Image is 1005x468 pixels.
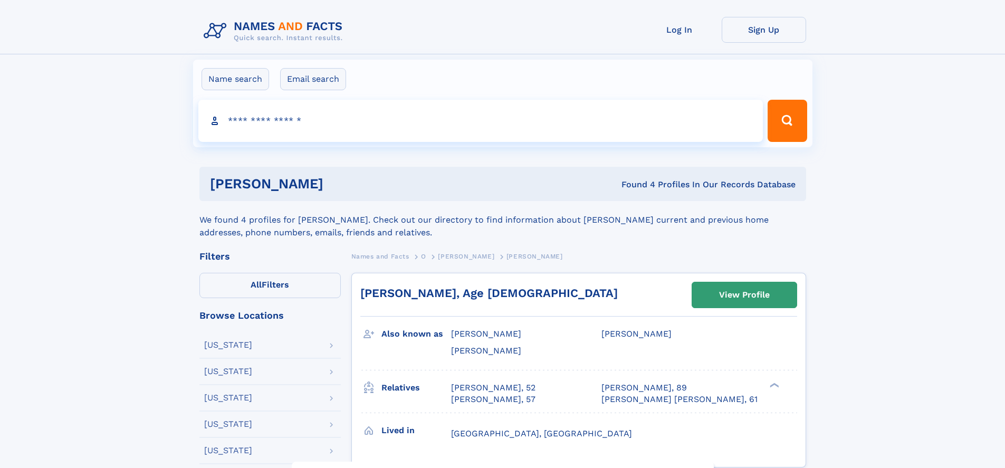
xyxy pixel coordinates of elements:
span: [GEOGRAPHIC_DATA], [GEOGRAPHIC_DATA] [451,428,632,438]
span: [PERSON_NAME] [506,253,563,260]
img: Logo Names and Facts [199,17,351,45]
h3: Lived in [381,422,451,440]
div: [US_STATE] [204,341,252,349]
a: Sign Up [722,17,806,43]
label: Email search [280,68,346,90]
h1: [PERSON_NAME] [210,177,473,190]
label: Filters [199,273,341,298]
div: We found 4 profiles for [PERSON_NAME]. Check out our directory to find information about [PERSON_... [199,201,806,239]
span: O [421,253,426,260]
button: Search Button [768,100,807,142]
div: ❯ [767,381,780,388]
div: View Profile [719,283,770,307]
div: Found 4 Profiles In Our Records Database [472,179,796,190]
span: [PERSON_NAME] [451,329,521,339]
div: Filters [199,252,341,261]
div: Browse Locations [199,311,341,320]
a: [PERSON_NAME], Age [DEMOGRAPHIC_DATA] [360,286,618,300]
a: [PERSON_NAME] [438,250,494,263]
span: All [251,280,262,290]
label: Name search [202,68,269,90]
div: [US_STATE] [204,367,252,376]
a: [PERSON_NAME] [PERSON_NAME], 61 [601,394,758,405]
span: [PERSON_NAME] [438,253,494,260]
a: [PERSON_NAME], 89 [601,382,687,394]
a: O [421,250,426,263]
span: [PERSON_NAME] [451,346,521,356]
h3: Also known as [381,325,451,343]
a: View Profile [692,282,797,308]
a: Log In [637,17,722,43]
a: [PERSON_NAME], 52 [451,382,535,394]
a: Names and Facts [351,250,409,263]
input: search input [198,100,763,142]
h3: Relatives [381,379,451,397]
div: [US_STATE] [204,420,252,428]
div: [US_STATE] [204,394,252,402]
a: [PERSON_NAME], 57 [451,394,535,405]
span: [PERSON_NAME] [601,329,672,339]
div: [US_STATE] [204,446,252,455]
